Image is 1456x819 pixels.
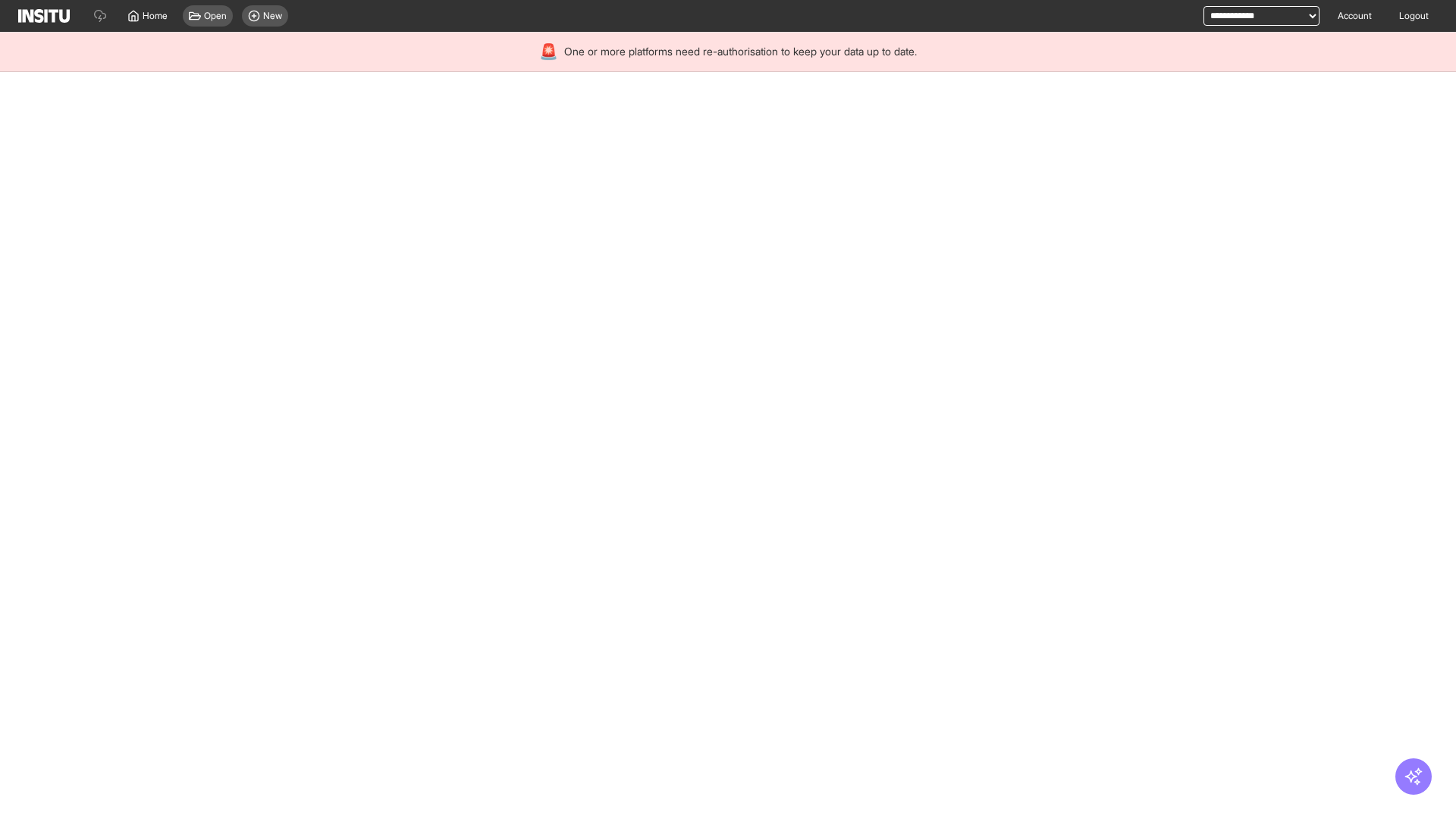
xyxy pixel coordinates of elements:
[263,10,282,22] span: New
[539,41,558,62] div: 🚨
[18,9,70,23] img: Logo
[143,10,168,22] span: Home
[564,44,917,59] span: One or more platforms need re-authorisation to keep your data up to date.
[204,10,227,22] span: Open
